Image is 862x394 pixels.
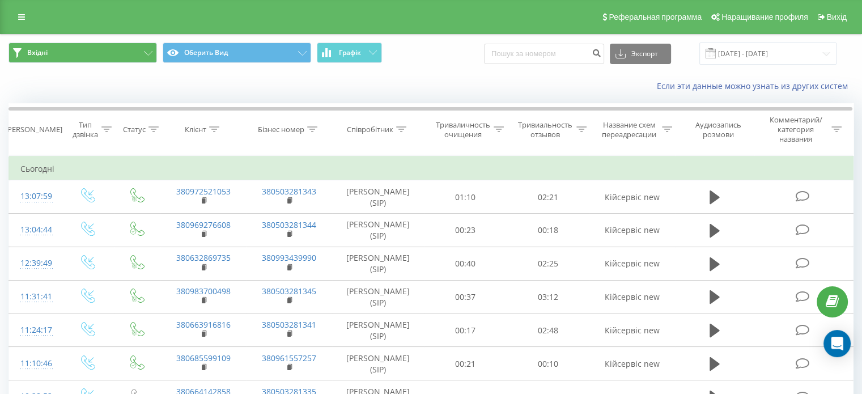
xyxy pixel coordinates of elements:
font: 00:18 [538,225,558,236]
button: Вхідні [9,43,157,63]
font: [PERSON_NAME] (SIP) [346,319,410,341]
button: Экспорт [610,44,671,64]
font: 03:12 [538,291,558,302]
font: Кійсервіс new [605,358,660,369]
font: Кійсервіс new [605,225,660,236]
a: 380993439990 [262,252,316,263]
button: Графік [317,43,382,63]
font: Графік [339,48,361,57]
a: 380503281341 [262,319,316,330]
font: Аудиозапись розмови [695,120,741,139]
a: 380972521053 [176,186,231,197]
a: 380685599109 [176,353,231,363]
font: 00:17 [455,325,475,336]
font: [PERSON_NAME] (SIP) [346,252,410,274]
button: Оберить Вид [163,43,311,63]
font: Кійсервіс new [605,258,660,269]
font: Кійсервіс new [605,291,660,302]
font: 13:07:59 [20,190,52,201]
font: 00:23 [455,225,475,236]
font: Сьогодні [20,163,54,174]
font: Экспорт [631,49,658,58]
font: Співробітник [347,124,393,134]
font: 11:24:17 [20,324,52,335]
font: Кійсервіс new [605,192,660,202]
font: [PERSON_NAME] (SIP) [346,286,410,308]
font: Наращивание профиля [721,12,808,22]
font: 02:48 [538,325,558,336]
font: Кійсервіс new [605,325,660,336]
font: Оберить Вид [184,48,228,57]
font: [PERSON_NAME] (SIP) [346,219,410,242]
a: 380961557257 [262,353,316,363]
font: 00:40 [455,258,475,269]
font: Клієнт [185,124,206,134]
font: Тип дзвінка [72,120,97,139]
font: Триваличность очищения [435,120,490,139]
a: 380632869735 [176,252,231,263]
font: Комментарий/категория названия [769,115,822,144]
a: 380969276608 [176,219,231,230]
font: 13:04:44 [20,224,52,235]
font: 00:37 [455,291,475,302]
font: 02:25 [538,258,558,269]
font: 11:31:41 [20,291,52,302]
a: Если эти данные можно узнать из других систем [657,81,853,91]
font: Реферальная программа [609,12,702,22]
font: [PERSON_NAME] (SIP) [346,353,410,375]
font: 01:10 [455,192,475,202]
input: Пошук за номером [484,44,604,64]
a: 380503281343 [262,186,316,197]
font: Бізнес номер [258,124,304,134]
font: 00:21 [455,358,475,369]
font: Вхідні [27,48,48,57]
font: 02:21 [538,192,558,202]
font: Статус [123,124,146,134]
font: Вихід [827,12,847,22]
div: Открытый Интерком Мессенджер [823,330,851,357]
font: [PERSON_NAME] (SIP) [346,186,410,208]
font: Название схем переадресации [602,120,656,139]
a: 380503281344 [262,219,316,230]
font: Если эти данные можно узнать из других систем [657,81,848,91]
font: 11:10:46 [20,358,52,368]
a: 380503281345 [262,286,316,296]
a: 380663916816 [176,319,231,330]
font: Тривиальность отзывов [518,120,572,139]
a: 380983700498 [176,286,231,296]
font: [PERSON_NAME] [5,124,62,134]
font: 00:10 [538,358,558,369]
font: 12:39:49 [20,257,52,268]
